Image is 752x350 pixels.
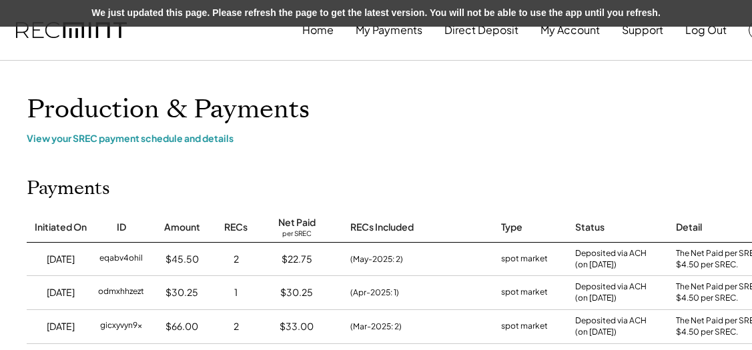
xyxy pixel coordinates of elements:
div: [DATE] [47,286,75,299]
div: odmxhhzezt [98,286,144,299]
div: $22.75 [282,253,312,266]
div: RECs Included [350,221,414,234]
button: Support [622,17,663,43]
button: Direct Deposit [444,17,518,43]
div: $30.25 [280,286,313,299]
div: RECs [224,221,248,234]
div: Deposited via ACH (on [DATE]) [575,248,647,271]
div: [DATE] [47,320,75,333]
div: Amount [164,221,200,234]
button: Log Out [685,17,727,43]
div: Initiated On [35,221,87,234]
button: My Payments [356,17,422,43]
div: 2 [234,253,239,266]
div: (May-2025: 2) [350,253,403,265]
div: $30.25 [165,286,198,299]
div: ID [117,221,126,234]
div: spot market [501,286,548,299]
div: spot market [501,253,548,266]
div: Deposited via ACH (on [DATE]) [575,281,647,304]
div: $33.00 [280,320,314,333]
button: Home [302,17,334,43]
div: 1 [234,286,238,299]
button: My Account [540,17,600,43]
div: Net Paid [278,216,316,229]
div: Detail [676,221,702,234]
div: Deposited via ACH (on [DATE]) [575,315,647,338]
h2: Payments [27,177,110,200]
div: eqabv4ohil [99,253,143,266]
div: Status [575,221,605,234]
div: [DATE] [47,253,75,266]
div: (Mar-2025: 2) [350,321,402,333]
div: $45.50 [165,253,199,266]
img: recmint-logotype%403x.png [16,22,127,39]
div: (Apr-2025: 1) [350,287,399,299]
div: $66.00 [165,320,198,333]
div: Type [501,221,522,234]
div: per SREC [282,229,312,239]
div: gicxyvyn9x [100,320,142,333]
div: spot market [501,320,548,333]
div: 2 [234,320,239,333]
